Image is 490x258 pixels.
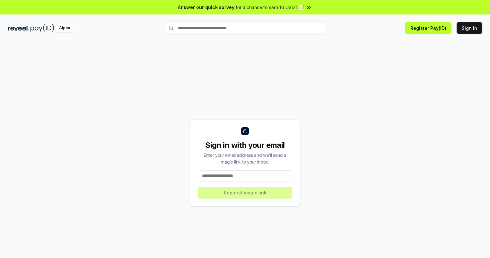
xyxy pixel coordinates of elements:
img: pay_id [31,24,54,32]
div: Enter your email address and we’ll send a magic link to your inbox. [198,152,292,165]
button: Sign In [457,22,482,34]
div: Sign in with your email [198,140,292,150]
div: Alpha [56,24,74,32]
span: Answer our quick survey [178,4,234,11]
img: logo_small [241,127,249,135]
img: reveel_dark [8,24,29,32]
span: for a chance to earn 10 USDT 📝 [236,4,304,11]
button: Register Pay(ID) [405,22,451,34]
